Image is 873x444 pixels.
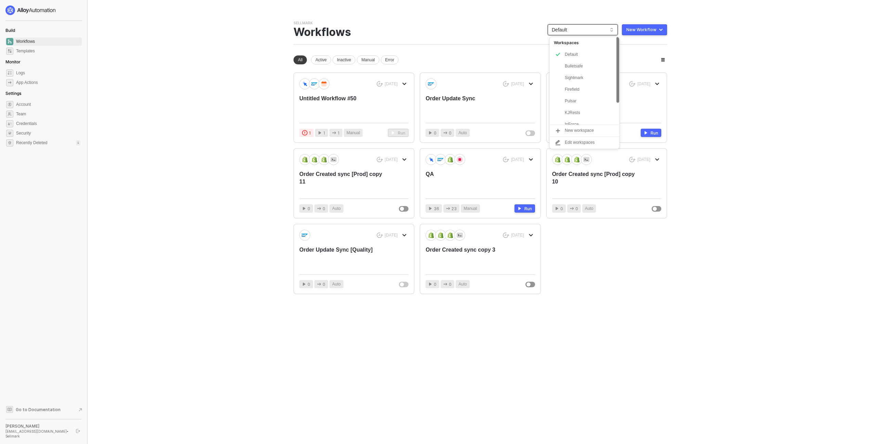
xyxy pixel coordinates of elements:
[550,37,619,49] div: Workspaces
[338,130,340,136] span: 1
[458,281,467,288] span: Auto
[524,206,532,212] div: Run
[402,233,406,237] span: icon-arrow-down
[323,281,325,288] span: 0
[311,156,317,163] img: icon
[16,100,80,109] span: Account
[565,97,615,105] div: Pulsar
[552,170,639,193] div: Order Created sync [Prod] copy 10
[552,25,614,35] span: Default
[550,95,619,107] div: Pulsar
[16,407,61,413] span: Go to Documentation
[302,81,308,87] img: icon
[443,282,447,286] span: icon-app-actions
[299,95,387,117] div: Untitled Workflow #50
[5,423,70,429] div: [PERSON_NAME]
[311,81,317,87] img: icon
[321,81,327,87] img: icon
[6,139,13,147] span: settings
[428,81,434,87] img: icon
[6,101,13,108] span: settings
[388,129,408,137] button: Run
[5,429,70,439] div: [EMAIL_ADDRESS][DOMAIN_NAME] • Sellmark
[302,156,308,163] img: icon
[637,157,650,163] div: [DATE]
[550,118,619,130] div: InForce
[5,91,21,96] span: Settings
[330,156,337,163] img: icon
[16,37,80,46] span: Workflows
[449,130,452,136] span: 0
[16,129,80,137] span: Security
[655,157,659,162] span: icon-arrow-down
[385,81,398,87] div: [DATE]
[550,72,619,84] div: Sightmark
[6,69,13,77] span: icon-logs
[6,130,13,137] span: security
[299,246,387,269] div: Order Update Sync [Quality]
[575,205,578,212] span: 0
[377,232,383,238] span: icon-success-page
[565,127,594,134] div: New workspace
[6,48,13,55] span: marketplace
[438,232,444,238] img: icon
[655,82,659,86] span: icon-arrow-down
[550,107,619,118] div: KJRests
[77,406,84,413] span: document-arrow
[449,281,452,288] span: 0
[299,170,387,193] div: Order Created sync [Prod] copy 11
[560,205,563,212] span: 0
[76,429,80,433] span: logout
[311,55,331,64] div: Active
[622,24,667,35] button: New Workflow
[377,157,383,163] span: icon-success-page
[503,232,509,238] span: icon-success-page
[529,157,533,162] span: icon-arrow-down
[565,50,615,59] div: Default
[333,55,355,64] div: Inactive
[629,81,636,87] span: icon-success-page
[347,130,360,136] span: Manual
[385,232,398,238] div: [DATE]
[550,49,619,60] div: Default
[321,156,327,163] img: icon
[357,55,379,64] div: Manual
[464,205,477,212] span: Manual
[641,129,661,137] button: Run
[434,130,436,136] span: 0
[629,157,636,163] span: icon-success-page
[555,52,561,57] span: icon-expand
[428,232,434,238] img: icon
[564,156,570,163] img: icon
[434,205,439,212] span: 36
[428,156,434,162] img: icon
[16,140,47,146] span: Recently Deleted
[565,139,595,146] div: Edit workspaces
[323,130,325,136] span: 1
[503,81,509,87] span: icon-success-page
[6,406,13,413] span: documentation
[6,38,13,45] span: dashboard
[555,156,561,163] img: icon
[16,47,80,55] span: Templates
[5,59,21,64] span: Monitor
[332,205,341,212] span: Auto
[651,130,658,136] div: Run
[637,81,650,87] div: [DATE]
[583,156,589,163] img: icon
[381,55,399,64] div: Error
[443,131,447,135] span: icon-app-actions
[574,156,580,163] img: icon
[76,140,80,145] div: 1
[6,111,13,118] span: team
[16,80,38,86] div: App Actions
[5,28,15,33] span: Build
[402,157,406,162] span: icon-arrow-down
[377,81,383,87] span: icon-success-page
[565,109,615,117] div: KJRests
[626,27,656,33] div: New Workflow
[570,206,574,211] span: icon-app-actions
[332,131,336,135] span: icon-app-actions
[447,232,453,238] img: icon
[457,232,463,238] img: icon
